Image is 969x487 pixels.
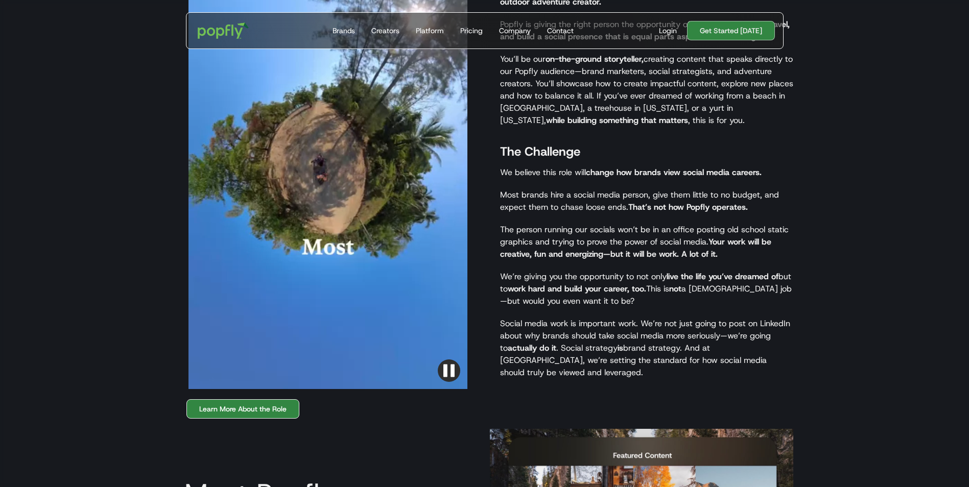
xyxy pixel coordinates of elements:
[333,26,355,36] div: Brands
[586,167,762,178] strong: change how brands view social media careers.
[655,26,681,36] a: Login
[659,26,677,36] div: Login
[667,271,778,282] strong: live the life you’ve dreamed of
[500,53,793,127] p: You’ll be our creating content that speaks directly to our Popfly audience—brand marketers, socia...
[500,271,793,307] p: We’re giving you the opportunity to not only but to This is a [DEMOGRAPHIC_DATA] job—but would yo...
[618,343,623,353] strong: is
[500,166,793,179] p: We believe this role will
[628,202,748,212] strong: That’s not how Popfly operates.
[543,13,578,48] a: Contact
[438,359,460,382] img: Pause video
[669,283,681,294] strong: not
[499,26,531,36] div: Company
[687,21,775,40] a: Get Started [DATE]
[367,13,404,48] a: Creators
[412,13,448,48] a: Platform
[416,26,444,36] div: Platform
[547,26,574,36] div: Contact
[508,343,556,353] strong: actually do it
[456,13,487,48] a: Pricing
[191,15,256,46] a: home
[500,224,793,260] p: The person running our socials won’t be in an office posting old school static graphics and tryin...
[371,26,399,36] div: Creators
[500,143,580,160] strong: The Challenge
[546,115,688,126] strong: while building something that matters
[500,189,793,213] p: Most brands hire a social media person, give them little to no budget, and expect them to chase l...
[546,54,644,64] strong: on-the-ground storyteller,
[328,13,359,48] a: Brands
[460,26,483,36] div: Pricing
[495,13,535,48] a: Company
[508,283,646,294] strong: work hard and build your career, too.
[500,318,793,379] p: Social media work is important work. We’re not just going to post on LinkedIn about why brands sh...
[186,399,299,419] a: Learn More About the Role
